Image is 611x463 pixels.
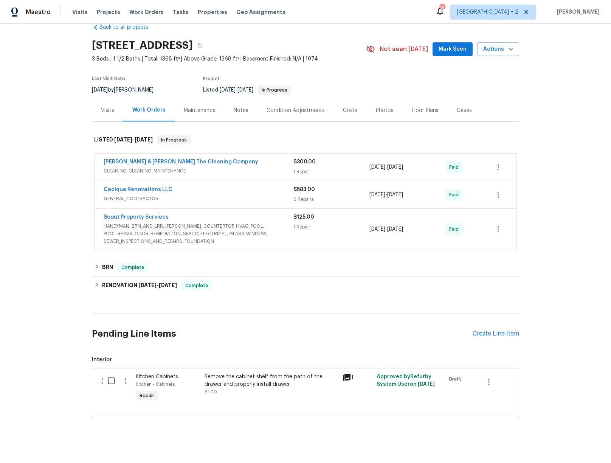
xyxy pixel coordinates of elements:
[293,214,314,220] span: $125.00
[380,45,428,53] span: Not seen [DATE]
[92,76,125,81] span: Last Visit Date
[293,168,369,176] div: 1 Repair
[259,88,290,92] span: In Progress
[159,283,177,288] span: [DATE]
[92,55,366,63] span: 3 Beds | 1 1/2 Baths | Total: 1368 ft² | Above Grade: 1368 ft² | Basement Finished: N/A | 1974
[369,165,385,170] span: [DATE]
[203,87,291,93] span: Listed
[26,8,51,16] span: Maestro
[439,5,445,12] div: 55
[473,330,519,337] div: Create Line Item
[104,222,293,245] span: HANDYMAN, BRN_AND_LRR, [PERSON_NAME], COUNTERTOP, HVAC, POOL, POOL_REPAIR, ODOR_REMEDIATION, SEPT...
[104,214,169,220] a: Scout Property Services
[104,187,172,192] a: Cacique Renovations LLC
[342,373,372,382] div: 1
[129,8,164,16] span: Work Orders
[136,382,175,387] span: Kitchen - Cabinets
[369,163,403,171] span: -
[387,227,403,232] span: [DATE]
[237,87,253,93] span: [DATE]
[135,137,153,142] span: [DATE]
[92,23,164,31] a: Back to all projects
[92,42,193,49] h2: [STREET_ADDRESS]
[449,225,462,233] span: Paid
[433,42,473,56] button: Mark Seen
[138,283,177,288] span: -
[92,277,519,295] div: RENOVATION [DATE]-[DATE]Complete
[220,87,236,93] span: [DATE]
[173,9,189,15] span: Tasks
[94,135,153,144] h6: LISTED
[114,137,132,142] span: [DATE]
[236,8,285,16] span: Geo Assignments
[369,191,403,199] span: -
[376,107,394,114] div: Photos
[114,137,153,142] span: -
[369,192,385,197] span: [DATE]
[457,8,518,16] span: [GEOGRAPHIC_DATA] + 2
[449,375,464,383] span: Draft
[104,195,293,202] span: GENERAL_CONTRACTOR
[449,163,462,171] span: Paid
[439,45,467,54] span: Mark Seen
[293,223,369,231] div: 1 Repair
[184,107,216,114] div: Maintenance
[182,282,211,289] span: Complete
[92,258,519,277] div: BRN Complete
[193,39,206,52] button: Copy Address
[104,159,258,165] a: [PERSON_NAME] & [PERSON_NAME] The Cleaning Company
[293,159,316,165] span: $300.00
[554,8,600,16] span: [PERSON_NAME]
[483,45,513,54] span: Actions
[97,8,120,16] span: Projects
[343,107,358,114] div: Costs
[136,374,178,379] span: Kitchen Cabinets
[369,225,403,233] span: -
[99,371,133,406] div: ( )
[418,382,435,387] span: [DATE]
[477,42,519,56] button: Actions
[138,283,157,288] span: [DATE]
[293,187,315,192] span: $583.00
[136,392,157,399] span: Repair
[387,192,403,197] span: [DATE]
[205,373,338,388] div: Remove the cabinet shelf from the path of the drawer and properly install drawer
[369,227,385,232] span: [DATE]
[203,76,220,81] span: Project
[234,107,248,114] div: Notes
[412,107,439,114] div: Floor Plans
[377,374,435,387] span: Approved by Refurby System User on
[92,128,519,152] div: LISTED [DATE]-[DATE]In Progress
[387,165,403,170] span: [DATE]
[449,191,462,199] span: Paid
[102,263,113,272] h6: BRN
[101,107,114,114] div: Visits
[220,87,253,93] span: -
[198,8,227,16] span: Properties
[132,106,166,114] div: Work Orders
[92,87,108,93] span: [DATE]
[92,85,163,95] div: by [PERSON_NAME]
[72,8,88,16] span: Visits
[102,281,177,290] h6: RENOVATION
[158,136,190,144] span: In Progress
[118,264,147,271] span: Complete
[92,316,473,351] h2: Pending Line Items
[205,390,217,394] span: $1.00
[267,107,325,114] div: Condition Adjustments
[457,107,472,114] div: Cases
[92,356,519,364] span: Interior
[104,167,293,175] span: CLEANING, CLEANING_MAINTENANCE
[293,196,369,203] div: 6 Repairs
